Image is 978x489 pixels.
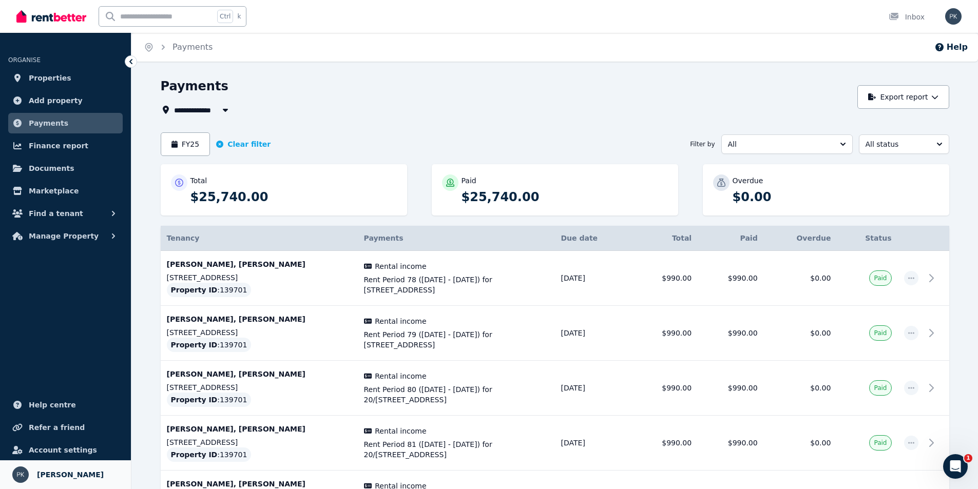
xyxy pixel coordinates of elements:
a: Refer a friend [8,417,123,438]
td: $990.00 [632,251,698,306]
p: [STREET_ADDRESS] [167,437,352,447]
nav: Breadcrumb [131,33,225,62]
span: Paid [874,329,887,337]
div: : 139701 [167,283,252,297]
button: All [721,134,853,154]
a: Help centre [8,395,123,415]
td: [DATE] [555,306,632,361]
p: [PERSON_NAME], [PERSON_NAME] [167,314,352,324]
p: Total [190,175,207,186]
p: [STREET_ADDRESS] [167,272,352,283]
span: Find a tenant [29,207,83,220]
td: $990.00 [698,361,764,416]
span: k [237,12,241,21]
span: Refer a friend [29,421,85,434]
td: [DATE] [555,251,632,306]
span: Rent Period 79 ([DATE] - [DATE]) for [STREET_ADDRESS] [364,329,549,350]
a: Properties [8,68,123,88]
a: Marketplace [8,181,123,201]
p: [PERSON_NAME], [PERSON_NAME] [167,259,352,269]
a: Finance report [8,135,123,156]
span: Rental income [375,426,426,436]
span: Property ID [171,285,218,295]
td: [DATE] [555,361,632,416]
span: Property ID [171,395,218,405]
button: Find a tenant [8,203,123,224]
button: Manage Property [8,226,123,246]
span: $0.00 [810,439,831,447]
p: $25,740.00 [462,189,668,205]
iframe: Intercom live chat [943,454,968,479]
p: [PERSON_NAME], [PERSON_NAME] [167,479,352,489]
span: $0.00 [810,384,831,392]
p: Paid [462,175,476,186]
span: $0.00 [810,329,831,337]
td: $990.00 [698,251,764,306]
td: $990.00 [632,416,698,471]
th: Total [632,226,698,251]
button: Help [934,41,968,53]
span: Paid [874,274,887,282]
a: Add property [8,90,123,111]
div: : 139701 [167,447,252,462]
span: Property ID [171,340,218,350]
button: All status [859,134,949,154]
span: Paid [874,384,887,392]
button: Export report [857,85,949,109]
span: Marketplace [29,185,79,197]
p: [STREET_ADDRESS] [167,327,352,338]
span: Rent Period 80 ([DATE] - [DATE]) for 20/[STREET_ADDRESS] [364,384,549,405]
span: 1 [964,454,972,462]
th: Status [837,226,897,251]
span: Documents [29,162,74,174]
img: RentBetter [16,9,86,24]
span: [PERSON_NAME] [37,468,104,481]
span: Filter by [690,140,715,148]
a: Documents [8,158,123,179]
td: $990.00 [698,416,764,471]
td: $990.00 [698,306,764,361]
p: [PERSON_NAME], [PERSON_NAME] [167,369,352,379]
span: Payments [364,234,404,242]
span: Finance report [29,140,88,152]
img: Paul Koval [12,466,29,483]
span: Ctrl [217,10,233,23]
span: Account settings [29,444,97,456]
th: Tenancy [161,226,358,251]
div: : 139701 [167,338,252,352]
span: Help centre [29,399,76,411]
div: Inbox [889,12,925,22]
th: Due date [555,226,632,251]
span: Rental income [375,261,426,271]
td: $990.00 [632,306,698,361]
span: All [728,139,832,149]
span: Manage Property [29,230,99,242]
span: Rental income [375,316,426,326]
span: $0.00 [810,274,831,282]
a: Account settings [8,440,123,460]
td: [DATE] [555,416,632,471]
p: $0.00 [733,189,939,205]
span: Properties [29,72,71,84]
button: Clear filter [216,139,271,149]
span: ORGANISE [8,56,41,64]
span: Rent Period 78 ([DATE] - [DATE]) for [STREET_ADDRESS] [364,275,549,295]
button: FY25 [161,132,210,156]
div: : 139701 [167,393,252,407]
th: Paid [698,226,764,251]
span: Add property [29,94,83,107]
span: Rent Period 81 ([DATE] - [DATE]) for 20/[STREET_ADDRESS] [364,439,549,460]
td: $990.00 [632,361,698,416]
span: Rental income [375,371,426,381]
p: Overdue [733,175,763,186]
p: [PERSON_NAME], [PERSON_NAME] [167,424,352,434]
th: Overdue [764,226,837,251]
h1: Payments [161,78,228,94]
a: Payments [8,113,123,133]
p: [STREET_ADDRESS] [167,382,352,393]
p: $25,740.00 [190,189,397,205]
a: Payments [172,42,213,52]
span: Property ID [171,449,218,460]
span: Payments [29,117,68,129]
span: Paid [874,439,887,447]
